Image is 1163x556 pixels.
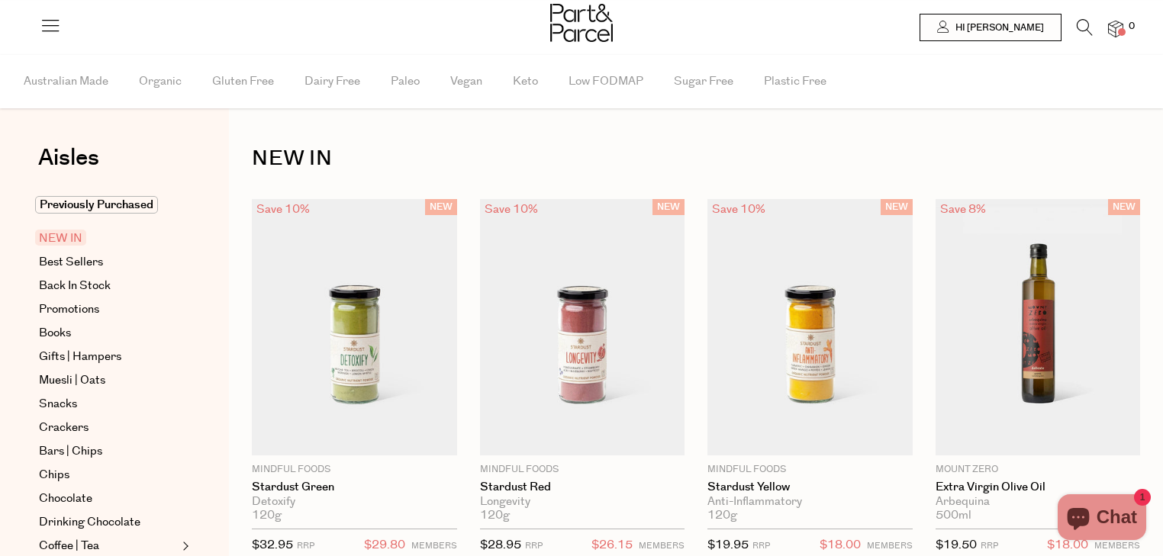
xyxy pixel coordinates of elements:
div: Arbequina [936,495,1141,509]
span: Chips [39,466,69,484]
small: MEMBERS [639,540,685,551]
span: NEW [652,199,685,215]
a: Extra Virgin Olive Oil [936,480,1141,494]
span: Plastic Free [764,55,826,108]
img: Stardust Yellow [707,199,913,455]
p: Mount Zero [936,463,1141,477]
img: Stardust Green [252,199,457,455]
span: Low FODMAP [569,55,643,108]
span: $19.95 [707,537,749,553]
span: Muesli | Oats [39,371,105,390]
span: 120g [252,509,282,522]
span: $19.50 [936,537,977,553]
button: Expand/Collapse Coffee | Tea [179,537,189,555]
span: NEW [425,199,457,215]
a: Gifts | Hampers [39,348,178,366]
a: Snacks [39,395,178,413]
a: NEW IN [39,230,178,248]
span: Back In Stock [39,277,111,295]
small: RRP [981,540,998,551]
a: Stardust Red [480,480,685,494]
span: Sugar Free [674,55,733,108]
div: Save 10% [252,199,314,220]
small: RRP [297,540,314,551]
span: NEW [881,199,913,215]
a: Best Sellers [39,253,178,272]
span: Keto [513,55,538,108]
a: Chips [39,466,178,484]
span: 120g [707,509,737,522]
h1: NEW IN [252,141,1140,176]
span: $32.95 [252,537,293,553]
span: Australian Made [24,55,108,108]
span: $29.80 [364,535,405,555]
span: Hi [PERSON_NAME] [952,21,1044,34]
span: $28.95 [480,537,521,553]
div: Save 8% [936,199,991,220]
a: Aisles [38,146,99,185]
span: Aisles [38,141,99,175]
span: Vegan [450,55,482,108]
a: Chocolate [39,490,178,508]
div: Save 10% [707,199,770,220]
span: Chocolate [39,490,92,508]
div: Save 10% [480,199,543,220]
a: 0 [1108,21,1123,37]
img: Part&Parcel [550,4,613,42]
span: Dairy Free [304,55,360,108]
span: 0 [1125,20,1139,34]
small: MEMBERS [411,540,457,551]
a: Stardust Yellow [707,480,913,494]
span: Drinking Chocolate [39,513,140,532]
span: Books [39,324,71,342]
a: Bars | Chips [39,442,178,461]
span: $18.00 [1047,535,1088,555]
span: $26.15 [591,535,633,555]
span: Coffee | Tea [39,537,99,555]
span: Gifts | Hampers [39,348,121,366]
span: Previously Purchased [35,196,158,214]
div: Longevity [480,495,685,509]
small: RRP [752,540,770,551]
span: NEW IN [35,230,86,246]
span: Organic [139,55,182,108]
span: Gluten Free [212,55,274,108]
span: 500ml [936,509,971,522]
span: Best Sellers [39,253,103,272]
span: NEW [1108,199,1140,215]
div: Detoxify [252,495,457,509]
small: MEMBERS [867,540,913,551]
a: Promotions [39,300,178,319]
span: 120g [480,509,510,522]
p: Mindful Foods [480,463,685,477]
a: Coffee | Tea [39,537,178,555]
inbox-online-store-chat: Shopify online store chat [1053,494,1151,544]
small: MEMBERS [1094,540,1140,551]
p: Mindful Foods [707,463,913,477]
img: Stardust Red [480,199,685,455]
a: Previously Purchased [39,196,178,214]
span: Bars | Chips [39,442,102,461]
p: Mindful Foods [252,463,457,477]
a: Muesli | Oats [39,371,178,390]
a: Back In Stock [39,277,178,295]
span: Snacks [39,395,77,413]
a: Books [39,324,178,342]
a: Crackers [39,419,178,437]
span: Promotions [39,300,99,319]
span: Crackers [39,419,89,437]
img: Extra Virgin Olive Oil [936,199,1141,455]
span: Paleo [391,55,420,108]
small: RRP [525,540,543,551]
a: Drinking Chocolate [39,513,178,532]
a: Hi [PERSON_NAME] [920,14,1062,41]
a: Stardust Green [252,480,457,494]
div: Anti-Inflammatory [707,495,913,509]
span: $18.00 [820,535,861,555]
